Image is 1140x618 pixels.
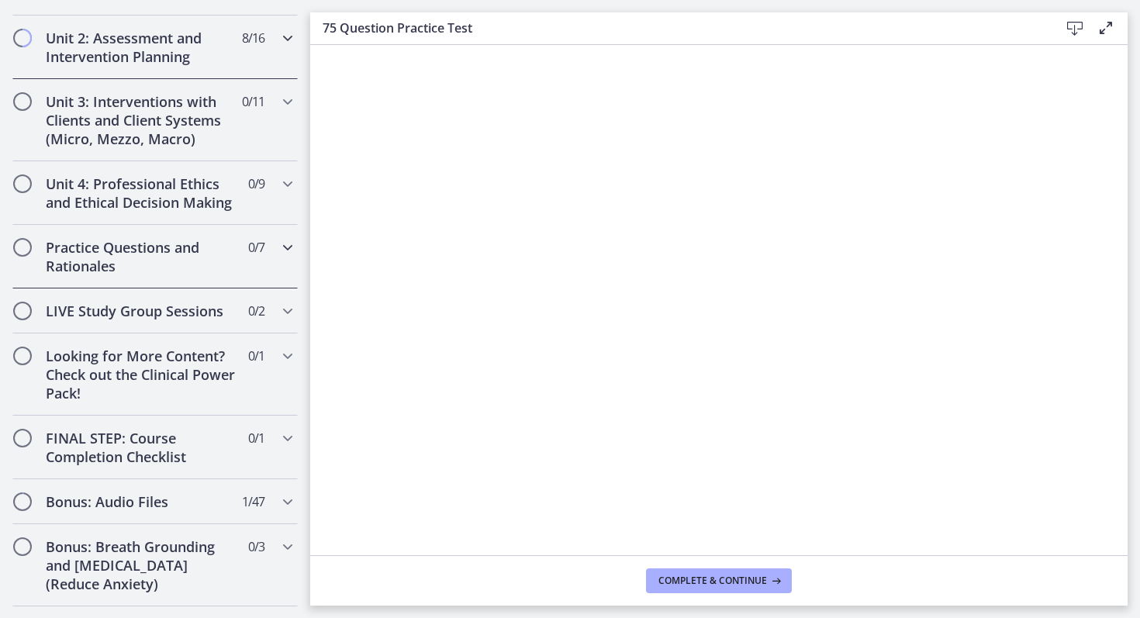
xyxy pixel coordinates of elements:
span: 8 / 16 [242,29,264,47]
h2: Bonus: Audio Files [46,492,235,511]
span: 0 / 11 [242,92,264,111]
h2: Unit 4: Professional Ethics and Ethical Decision Making [46,174,235,212]
h2: Unit 3: Interventions with Clients and Client Systems (Micro, Mezzo, Macro) [46,92,235,148]
button: Complete & continue [646,568,792,593]
span: 0 / 1 [248,429,264,447]
h3: 75 Question Practice Test [323,19,1035,37]
span: 1 / 47 [242,492,264,511]
h2: Practice Questions and Rationales [46,238,235,275]
span: 0 / 3 [248,537,264,556]
span: 0 / 2 [248,302,264,320]
h2: Unit 2: Assessment and Intervention Planning [46,29,235,66]
h2: Looking for More Content? Check out the Clinical Power Pack! [46,347,235,402]
span: Complete & continue [658,575,767,587]
span: 0 / 1 [248,347,264,365]
h2: FINAL STEP: Course Completion Checklist [46,429,235,466]
h2: Bonus: Breath Grounding and [MEDICAL_DATA] (Reduce Anxiety) [46,537,235,593]
span: 0 / 7 [248,238,264,257]
h2: LIVE Study Group Sessions [46,302,235,320]
span: 0 / 9 [248,174,264,193]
